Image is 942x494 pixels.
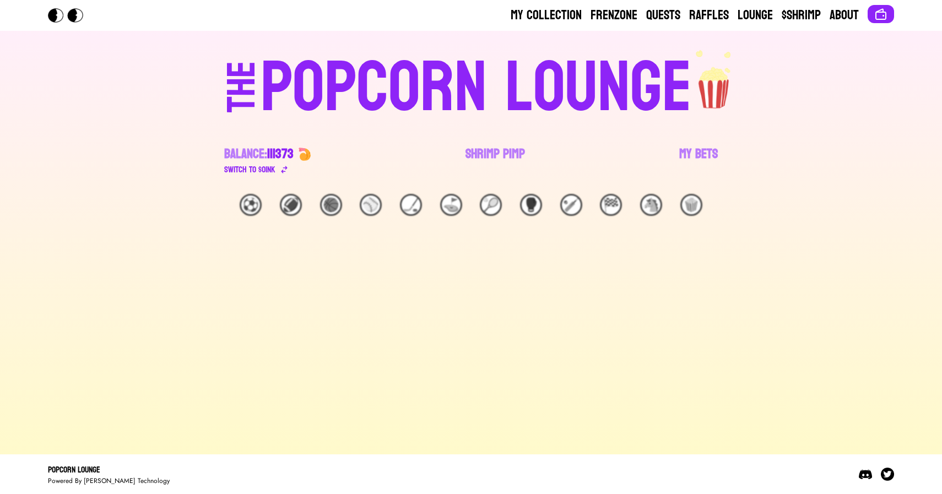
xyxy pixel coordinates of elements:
[782,7,821,24] a: $Shrimp
[480,194,502,216] div: 🎾
[360,194,382,216] div: ⚾️
[440,194,462,216] div: ⛳️
[224,145,294,163] div: Balance:
[689,7,729,24] a: Raffles
[679,145,718,176] a: My Bets
[881,468,894,481] img: Twitter
[132,48,810,123] a: THEPOPCORN LOUNGEpopcorn
[511,7,582,24] a: My Collection
[692,48,737,110] img: popcorn
[738,7,773,24] a: Lounge
[48,8,92,23] img: Popcorn
[600,194,622,216] div: 🏁
[560,194,582,216] div: 🏏
[874,8,887,21] img: Connect wallet
[520,194,542,216] div: 🥊
[222,61,262,134] div: THE
[298,148,311,161] img: 🍤
[640,194,662,216] div: 🐴
[680,194,702,216] div: 🍿
[646,7,680,24] a: Quests
[224,163,275,176] div: Switch to $ OINK
[591,7,637,24] a: Frenzone
[400,194,422,216] div: 🏒
[267,142,294,166] span: 111373
[261,53,692,123] div: POPCORN LOUNGE
[280,194,302,216] div: 🏈
[48,476,170,485] div: Powered By [PERSON_NAME] Technology
[830,7,859,24] a: About
[320,194,342,216] div: 🏀
[48,463,170,476] div: Popcorn Lounge
[240,194,262,216] div: ⚽️
[465,145,525,176] a: Shrimp Pimp
[859,468,872,481] img: Discord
